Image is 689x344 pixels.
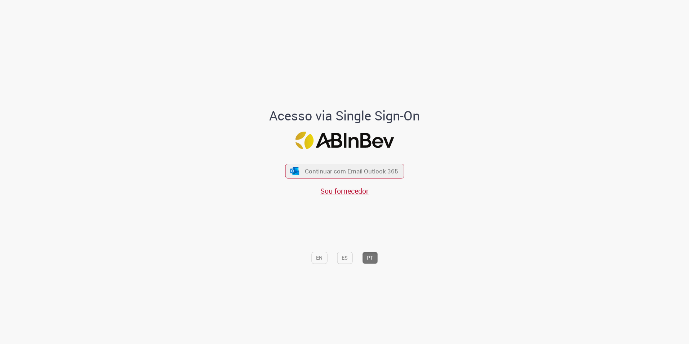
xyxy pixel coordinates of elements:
button: EN [311,252,327,264]
h1: Acesso via Single Sign-On [245,109,445,123]
img: Logo ABInBev [295,132,394,149]
button: PT [362,252,378,264]
button: ícone Azure/Microsoft 360 Continuar com Email Outlook 365 [285,164,404,178]
a: Sou fornecedor [320,186,369,196]
span: Continuar com Email Outlook 365 [305,167,398,175]
img: ícone Azure/Microsoft 360 [290,167,300,175]
button: ES [337,252,352,264]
